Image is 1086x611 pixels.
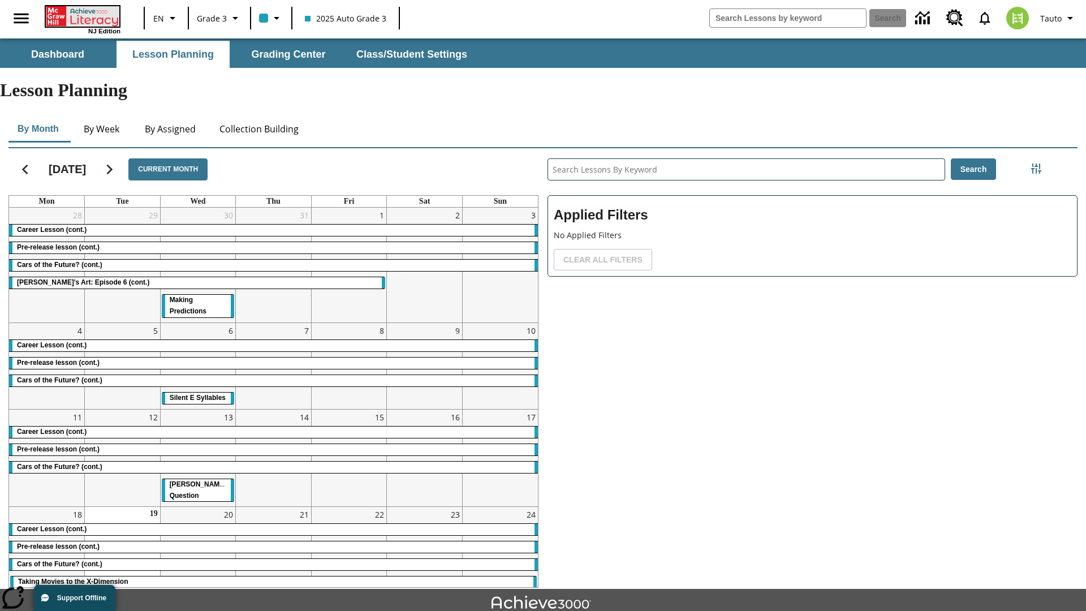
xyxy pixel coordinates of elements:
div: Cars of the Future? (cont.) [9,462,538,473]
div: Violet's Art: Episode 6 (cont.) [9,277,385,289]
span: Career Lesson (cont.) [17,525,87,533]
a: August 6, 2025 [226,323,235,338]
button: Current Month [128,158,208,180]
button: Class color is light blue. Change class color [255,8,288,28]
a: August 19, 2025 [148,507,160,520]
td: August 2, 2025 [387,208,463,322]
span: Cars of the Future? (cont.) [17,261,102,269]
td: August 1, 2025 [311,208,387,322]
button: Support Offline [34,585,115,611]
td: August 6, 2025 [160,322,236,409]
div: Cars of the Future? (cont.) [9,559,538,570]
div: Career Lesson (cont.) [9,427,538,438]
button: By Month [8,115,68,143]
span: Career Lesson (cont.) [17,341,87,349]
td: August 8, 2025 [311,322,387,409]
button: By Assigned [136,115,205,143]
div: Career Lesson (cont.) [9,225,538,236]
td: August 5, 2025 [85,322,161,409]
a: August 5, 2025 [151,323,160,338]
a: Saturday [417,196,432,207]
a: August 21, 2025 [298,507,311,522]
button: Filters Side menu [1025,157,1048,180]
a: Notifications [970,3,999,33]
div: Pre-release lesson (cont.) [9,358,538,369]
a: August 8, 2025 [377,323,386,338]
span: Cars of the Future? (cont.) [17,560,102,568]
img: avatar image [1006,7,1029,29]
button: Lesson Planning [117,41,230,68]
input: Search Lessons By Keyword [548,159,945,180]
td: August 11, 2025 [9,409,85,507]
div: Making Predictions [162,295,235,317]
a: August 13, 2025 [222,410,235,425]
td: August 4, 2025 [9,322,85,409]
span: Pre-release lesson (cont.) [17,543,100,550]
span: Cars of the Future? (cont.) [17,376,102,384]
div: Home [45,4,120,35]
td: August 7, 2025 [236,322,312,409]
span: Pre-release lesson (cont.) [17,243,100,251]
td: August 14, 2025 [236,409,312,507]
a: August 22, 2025 [373,507,386,522]
button: Language: EN, Select a language [148,8,184,28]
a: July 29, 2025 [146,208,160,223]
div: Career Lesson (cont.) [9,340,538,351]
div: Applied Filters [548,195,1078,277]
a: Tuesday [114,196,131,207]
td: August 16, 2025 [387,409,463,507]
td: July 29, 2025 [85,208,161,322]
div: Pre-release lesson (cont.) [9,242,538,253]
span: Cars of the Future? (cont.) [17,463,102,471]
div: Pre-release lesson (cont.) [9,541,538,553]
span: Making Predictions [170,296,206,315]
a: August 23, 2025 [449,507,462,522]
td: August 10, 2025 [462,322,538,409]
button: Grade: Grade 3, Select a grade [192,8,247,28]
span: Career Lesson (cont.) [17,226,87,234]
a: August 20, 2025 [222,507,235,522]
button: By Week [74,115,130,143]
a: August 2, 2025 [453,208,462,223]
button: Previous [11,155,40,184]
a: August 3, 2025 [529,208,538,223]
span: Career Lesson (cont.) [17,428,87,436]
div: Search [538,144,1078,588]
button: Collection Building [210,115,308,143]
a: August 9, 2025 [453,323,462,338]
span: Support Offline [57,594,106,602]
p: No Applied Filters [554,229,1071,241]
td: July 28, 2025 [9,208,85,322]
a: August 4, 2025 [75,323,84,338]
a: Resource Center, Will open in new tab [940,3,970,33]
button: Next [95,155,124,184]
span: Pre-release lesson (cont.) [17,445,100,453]
div: Career Lesson (cont.) [9,524,538,535]
td: August 12, 2025 [85,409,161,507]
a: August 18, 2025 [71,507,84,522]
td: August 17, 2025 [462,409,538,507]
td: August 9, 2025 [387,322,463,409]
a: August 17, 2025 [524,410,538,425]
span: Violet's Art: Episode 6 (cont.) [17,278,149,286]
button: Search [951,158,997,180]
a: Friday [342,196,357,207]
a: August 1, 2025 [377,208,386,223]
a: August 11, 2025 [71,410,84,425]
td: July 30, 2025 [160,208,236,322]
h2: [DATE] [49,162,86,176]
button: Profile/Settings [1036,8,1081,28]
a: August 24, 2025 [524,507,538,522]
span: Tauto [1040,12,1062,24]
button: Grading Center [232,41,345,68]
button: Class/Student Settings [347,41,476,68]
span: 2025 Auto Grade 3 [305,12,386,24]
td: July 31, 2025 [236,208,312,322]
span: NJ Edition [88,28,120,35]
a: Monday [37,196,57,207]
a: Sunday [492,196,509,207]
a: August 14, 2025 [298,410,311,425]
a: August 10, 2025 [524,323,538,338]
h2: Applied Filters [554,201,1071,229]
td: August 13, 2025 [160,409,236,507]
